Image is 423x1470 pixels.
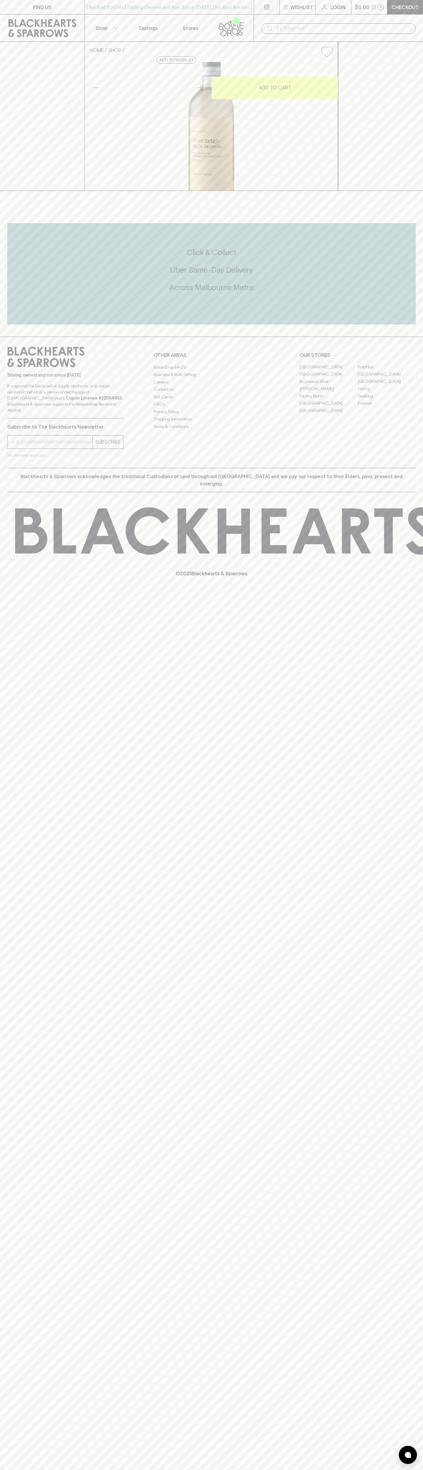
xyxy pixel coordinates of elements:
[169,15,212,41] a: Stores
[95,438,121,446] p: SUBSCRIBE
[379,5,382,9] p: 0
[154,351,270,359] p: OTHER AREAS
[7,423,123,430] p: Subscribe to The Blackhearts Newsletter
[66,396,122,400] strong: Liquor License #32064953
[358,364,416,371] a: Braddon
[90,47,104,53] a: HOME
[96,24,108,32] p: Shop
[290,4,313,11] p: Wishlist
[358,385,416,393] a: Fitzroy
[319,44,335,60] button: Add to wishlist
[212,77,338,99] button: ADD TO CART
[259,84,291,91] p: ADD TO CART
[358,378,416,385] a: [GEOGRAPHIC_DATA]
[330,4,346,11] p: Login
[7,383,123,413] p: It is against the law to sell or supply alcohol to, or to obtain alcohol on behalf of a person un...
[138,24,158,32] p: Tastings
[358,371,416,378] a: [GEOGRAPHIC_DATA]
[154,416,270,423] a: Shipping Information
[85,15,127,41] button: Shop
[7,372,123,378] p: Sibling owned and run since [DATE]
[355,4,369,11] p: $0.00
[154,386,270,393] a: Contact Us
[93,436,123,449] button: SUBSCRIBE
[358,400,416,407] a: Prahran
[154,401,270,408] a: FAQ's
[392,4,419,11] p: Checkout
[300,400,358,407] a: [GEOGRAPHIC_DATA]
[154,371,270,378] a: Business & Bulk Gifting
[157,56,196,64] button: Add to wishlist
[300,364,358,371] a: [GEOGRAPHIC_DATA]
[154,364,270,371] a: Bottle Drop FAQ's
[108,47,121,53] a: SHOP
[33,4,52,11] p: FIND US
[12,473,411,487] p: Blackhearts & Sparrows acknowledges the traditional Custodians of land throughout [GEOGRAPHIC_DAT...
[300,385,358,393] a: [PERSON_NAME]
[154,393,270,400] a: Gift Cards
[183,24,198,32] p: Stores
[300,351,416,359] p: OUR STORES
[276,24,411,33] input: Try "Pinot noir"
[300,378,358,385] a: Brunswick West
[300,371,358,378] a: [GEOGRAPHIC_DATA]
[7,247,416,257] h5: Click & Collect
[405,1452,411,1458] img: bubble-icon
[85,62,338,191] img: 17299.png
[154,408,270,415] a: Privacy Policy
[154,378,270,386] a: Careers
[12,437,93,447] input: e.g. jane@blackheartsandsparrows.com.au
[7,265,416,275] h5: Uber Same-Day Delivery
[7,283,416,292] h5: Across Melbourne Metro
[7,452,123,458] p: We will never spam you
[358,393,416,400] a: Geelong
[127,15,169,41] a: Tastings
[300,393,358,400] a: Fitzroy North
[154,423,270,430] a: Terms & Conditions
[7,223,416,325] div: Call to action block
[300,407,358,414] a: [GEOGRAPHIC_DATA]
